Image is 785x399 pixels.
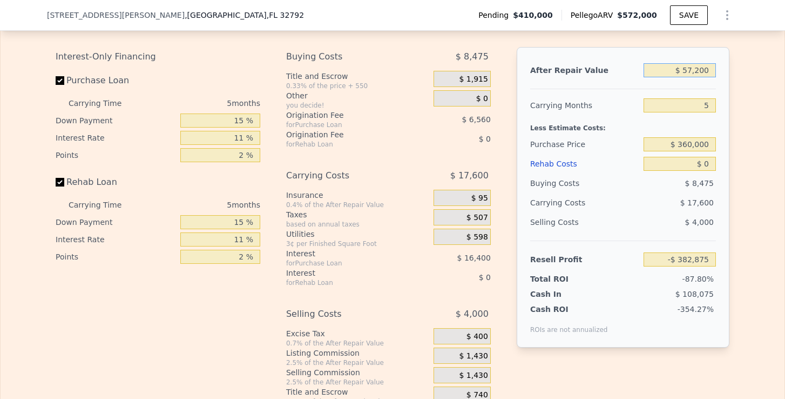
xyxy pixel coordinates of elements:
span: $ 6,560 [462,115,490,124]
label: Purchase Loan [56,71,176,90]
div: ROIs are not annualized [530,315,608,334]
div: After Repair Value [530,61,639,80]
div: Utilities [286,229,429,240]
span: $ 16,400 [457,254,491,262]
div: Title and Escrow [286,71,429,82]
div: Selling Commission [286,367,429,378]
span: $ 598 [466,232,488,242]
span: $ 0 [479,273,491,282]
div: 0.33% of the price + 550 [286,82,429,90]
div: Buying Costs [286,47,407,66]
div: for Purchase Loan [286,259,407,268]
div: Interest [286,268,407,278]
div: for Purchase Loan [286,121,407,129]
div: Cash In [530,289,598,300]
span: $ 8,475 [685,179,714,188]
div: Origination Fee [286,110,407,121]
div: Taxes [286,209,429,220]
span: $ 4,000 [685,218,714,227]
input: Rehab Loan [56,178,64,187]
div: for Rehab Loan [286,140,407,149]
span: [STREET_ADDRESS][PERSON_NAME] [47,10,185,21]
div: Points [56,248,176,265]
div: Resell Profit [530,250,639,269]
div: Total ROI [530,274,598,284]
div: Listing Commission [286,348,429,358]
div: 5 months [143,95,260,112]
div: Selling Costs [530,212,639,232]
span: $ 17,600 [680,198,714,207]
div: Carrying Months [530,96,639,115]
span: $572,000 [617,11,657,19]
div: Interest [286,248,407,259]
span: $ 0 [479,135,491,143]
span: $ 400 [466,332,488,342]
div: Rehab Costs [530,154,639,174]
div: Interest Rate [56,129,176,147]
div: Insurance [286,190,429,201]
span: , FL 32792 [267,11,304,19]
span: , [GEOGRAPHIC_DATA] [185,10,304,21]
div: 5 months [143,196,260,214]
div: Points [56,147,176,164]
div: Carrying Time [69,95,139,112]
div: 0.4% of the After Repair Value [286,201,429,209]
span: $ 1,915 [459,75,488,84]
div: Title and Escrow [286,387,429,397]
span: $ 108,075 [675,290,714,298]
div: Less Estimate Costs: [530,115,716,135]
span: Pellego ARV [571,10,618,21]
div: Down Payment [56,214,176,231]
div: Carrying Costs [530,193,598,212]
span: $ 95 [471,194,488,203]
div: for Rehab Loan [286,278,407,287]
div: based on annual taxes [286,220,429,229]
div: Down Payment [56,112,176,129]
span: $ 1,430 [459,351,488,361]
button: Show Options [716,4,738,26]
span: -87.80% [682,275,714,283]
label: Rehab Loan [56,172,176,192]
span: Pending [478,10,513,21]
button: SAVE [670,5,708,25]
input: Purchase Loan [56,76,64,85]
div: Selling Costs [286,304,407,324]
div: you decide! [286,101,429,110]
span: $410,000 [513,10,553,21]
span: -354.27% [678,305,714,314]
span: $ 1,430 [459,371,488,381]
div: 0.7% of the After Repair Value [286,339,429,348]
div: Excise Tax [286,328,429,339]
span: $ 0 [476,94,488,104]
div: 2.5% of the After Repair Value [286,378,429,387]
div: Interest Rate [56,231,176,248]
div: 3¢ per Finished Square Foot [286,240,429,248]
div: Buying Costs [530,174,639,193]
div: Origination Fee [286,129,407,140]
div: 2.5% of the After Repair Value [286,358,429,367]
div: Other [286,90,429,101]
div: Carrying Time [69,196,139,214]
span: $ 507 [466,213,488,223]
div: Carrying Costs [286,166,407,185]
span: $ 4,000 [456,304,489,324]
span: $ 8,475 [456,47,489,66]
span: $ 17,600 [450,166,489,185]
div: Interest-Only Financing [56,47,260,66]
div: Cash ROI [530,304,608,315]
div: Purchase Price [530,135,639,154]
